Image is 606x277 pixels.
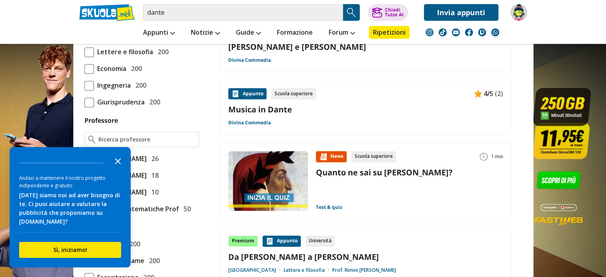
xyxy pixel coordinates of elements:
[155,47,169,57] span: 200
[306,236,335,247] div: Università
[491,151,503,162] span: 1 min
[98,136,195,143] input: Ricerca professore
[368,4,408,21] button: ChiediTutor AI
[316,204,342,210] a: Test & quiz
[88,136,96,143] img: Ricerca professore
[148,170,159,181] span: 18
[271,88,316,99] div: Scuola superiore
[228,267,284,273] a: [GEOGRAPHIC_DATA]
[275,26,315,40] a: Formazione
[263,236,301,247] div: Appunto
[474,90,482,98] img: Appunti contenuto
[180,204,191,214] span: 50
[369,26,410,39] a: Ripetizioni
[189,26,222,40] a: Notizie
[228,236,258,247] div: Premium
[510,4,527,21] img: Simone89Skuola
[332,267,396,273] a: Prof. Rimini [PERSON_NAME]
[228,251,503,262] a: Da [PERSON_NAME] a [PERSON_NAME]
[439,28,447,36] img: tiktok
[148,187,159,197] span: 10
[228,41,503,52] a: [PERSON_NAME] e [PERSON_NAME]
[228,57,271,63] a: Divina Commedia
[143,4,343,21] input: Cerca appunti, riassunti o versioni
[491,28,499,36] img: WhatsApp
[10,147,131,267] div: Survey
[495,88,503,99] span: (2)
[384,8,403,17] div: Chiedi Tutor AI
[110,153,126,169] button: Close the survey
[126,239,140,249] span: 200
[132,80,146,90] span: 200
[478,28,486,36] img: twitch
[19,242,121,258] button: Sì, iniziamo!
[94,204,179,214] span: Scienze matematiche Prof
[234,26,263,40] a: Guide
[128,63,142,74] span: 200
[94,47,153,57] span: Lettere e filosofia
[351,151,396,162] div: Scuola superiore
[146,97,160,107] span: 200
[316,167,453,178] a: Quanto ne sai su [PERSON_NAME]?
[266,237,274,245] img: Appunti contenuto
[465,28,473,36] img: facebook
[146,255,160,266] span: 200
[484,88,493,99] span: 4/5
[228,120,271,126] a: Divina Commedia
[19,174,121,189] div: Aiutaci a mantenere il nostro progetto indipendente e gratuito
[480,153,488,161] img: Tempo lettura
[343,4,360,21] button: Search Button
[452,28,460,36] img: youtube
[345,6,357,18] img: Cerca appunti, riassunti o versioni
[141,26,177,40] a: Appunti
[319,153,327,161] img: News contenuto
[84,116,118,125] label: Professore
[148,153,159,164] span: 26
[316,151,347,162] div: News
[327,26,357,40] a: Forum
[94,80,131,90] span: Ingegneria
[228,104,503,115] a: Musica in Dante
[231,90,239,98] img: Appunti contenuto
[94,97,145,107] span: Giurisprudenza
[228,151,308,211] img: Immagine news
[424,4,498,21] a: Invia appunti
[19,191,121,226] div: [DATE] siamo noi ad aver bisogno di te. Ci puoi aiutare a valutare la pubblicità che proponiamo s...
[228,88,267,99] div: Appunto
[426,28,433,36] img: instagram
[284,267,332,273] a: Lettere e filosofia
[94,63,126,74] span: Economia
